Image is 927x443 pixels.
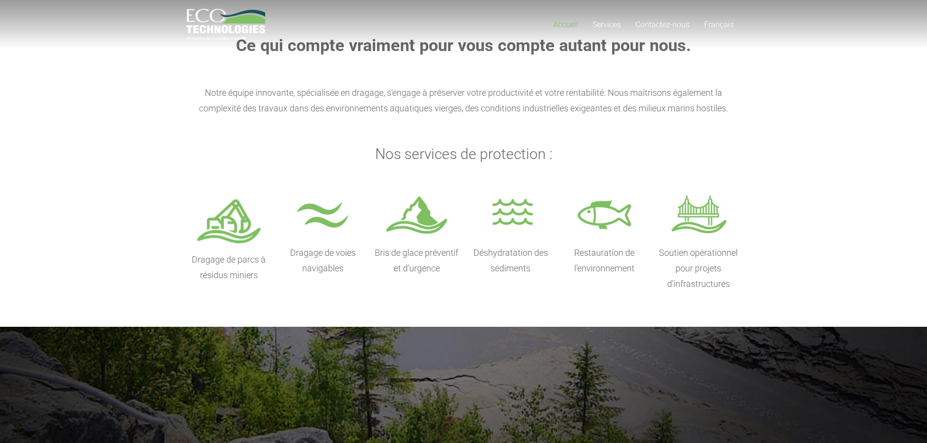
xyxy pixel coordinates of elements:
p: Dragage de parcs à résidus miniers [186,252,272,283]
p: Soutien opérationnel pour projets d’infrastructures [656,245,741,292]
span: Services [593,20,621,29]
h3: Nos services de protection : [186,145,741,163]
span: Accueil [553,20,578,29]
span: Contactez-nous [636,20,690,29]
p: Déshydratation des sédiments [468,245,553,276]
a: logo_EcoTech_ASDR_RGB [186,9,266,40]
p: Dragage de voies navigables [280,245,365,276]
div: Notre équipe innovante, spécialisée en dragage, s’engage à préserver votre productivité et votre ... [186,85,741,116]
span: Français [704,20,734,29]
p: Bris de glace préventif et d’urgence [374,245,459,276]
p: Restauration de l’environnement [562,245,647,276]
